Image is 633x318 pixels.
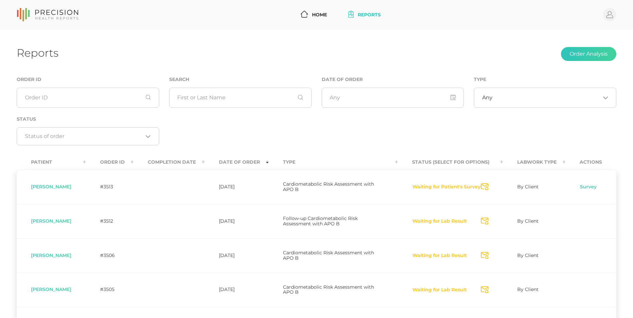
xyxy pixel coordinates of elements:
td: [DATE] [205,204,269,238]
span: By Client [517,286,539,292]
th: Type : activate to sort column ascending [269,155,398,170]
a: Survey [580,184,597,190]
input: Search for option [25,133,143,140]
span: By Client [517,218,539,224]
button: Waiting for Lab Result [412,252,467,259]
input: Search for option [493,94,600,101]
span: By Client [517,252,539,258]
td: #3506 [86,238,133,273]
a: Home [298,9,330,21]
svg: Send Notification [481,218,489,225]
button: Waiting for Lab Result [412,287,467,293]
button: Order Analysis [561,47,616,61]
td: [DATE] [205,273,269,307]
span: [PERSON_NAME] [31,184,71,190]
label: Status [17,116,36,122]
span: [PERSON_NAME] [31,252,71,258]
label: Type [474,77,486,82]
td: #3513 [86,170,133,204]
td: #3512 [86,204,133,238]
th: Patient : activate to sort column ascending [17,155,86,170]
label: Order ID [17,77,41,82]
th: Order ID : activate to sort column ascending [86,155,133,170]
svg: Send Notification [481,286,489,293]
span: Cardiometabolic Risk Assessment with APO B [283,284,374,295]
th: Completion Date : activate to sort column ascending [133,155,205,170]
td: [DATE] [205,238,269,273]
th: Labwork Type : activate to sort column ascending [503,155,565,170]
button: Waiting for Lab Result [412,218,467,225]
span: By Client [517,184,539,190]
h1: Reports [17,46,58,59]
svg: Send Notification [481,183,489,190]
label: Search [169,77,189,82]
th: Status (Select for Options) : activate to sort column ascending [398,155,503,170]
td: [DATE] [205,170,269,204]
span: Cardiometabolic Risk Assessment with APO B [283,250,374,261]
span: [PERSON_NAME] [31,286,71,292]
input: First or Last Name [169,88,312,108]
th: Actions [565,155,616,170]
div: Search for option [474,88,616,108]
button: Waiting for Patient's Survey [412,184,481,190]
div: Search for option [17,127,159,145]
span: Follow-up Cardiometabolic Risk Assessment with APO B [283,215,358,227]
span: Any [482,94,493,101]
label: Date of Order [322,77,363,82]
input: Any [322,88,464,108]
span: [PERSON_NAME] [31,218,71,224]
a: Reports [346,9,383,21]
input: Order ID [17,88,159,108]
td: #3505 [86,273,133,307]
span: Cardiometabolic Risk Assessment with APO B [283,181,374,192]
svg: Send Notification [481,252,489,259]
th: Date Of Order : activate to sort column ascending [205,155,269,170]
